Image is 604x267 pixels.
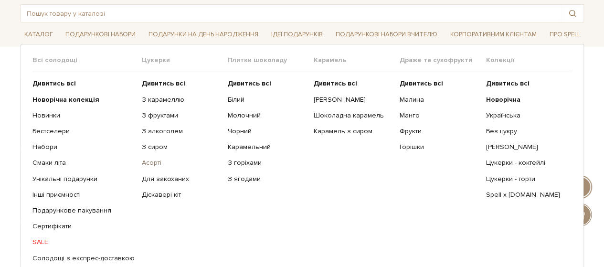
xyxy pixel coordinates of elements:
[400,111,478,120] a: Манго
[545,27,583,42] a: Про Spell
[228,159,307,167] a: З горіхами
[228,175,307,183] a: З ягодами
[32,206,135,215] a: Подарункове пакування
[400,56,486,64] span: Драже та сухофрукти
[486,159,564,167] a: Цукерки - коктейлі
[21,5,562,22] input: Пошук товару у каталозі
[562,5,583,22] button: Пошук товару у каталозі
[486,143,564,151] a: [PERSON_NAME]
[142,79,185,87] b: Дивитись всі
[267,27,327,42] a: Ідеї подарунків
[486,175,564,183] a: Цукерки - торти
[142,175,221,183] a: Для закоханих
[228,127,307,136] a: Чорний
[32,56,142,64] span: Всі солодощі
[486,79,564,88] a: Дивитись всі
[400,127,478,136] a: Фрукти
[314,111,392,120] a: Шоколадна карамель
[32,143,135,151] a: Набори
[228,111,307,120] a: Молочний
[400,79,443,87] b: Дивитись всі
[486,111,564,120] a: Українська
[332,26,441,43] a: Подарункові набори Вчителю
[314,56,400,64] span: Карамель
[486,191,564,199] a: Spell x [DOMAIN_NAME]
[142,143,221,151] a: З сиром
[32,238,135,246] a: SALE
[400,79,478,88] a: Дивитись всі
[486,96,520,104] b: Новорічна
[228,143,307,151] a: Карамельний
[32,254,135,263] a: Солодощі з експрес-доставкою
[32,96,99,104] b: Новорічна колекція
[32,79,76,87] b: Дивитись всі
[486,56,572,64] span: Колекції
[32,127,135,136] a: Бестселери
[32,159,135,167] a: Смаки літа
[142,111,221,120] a: З фруктами
[21,27,57,42] a: Каталог
[32,111,135,120] a: Новинки
[32,222,135,231] a: Сертифікати
[314,96,392,104] a: [PERSON_NAME]
[142,127,221,136] a: З алкоголем
[400,96,478,104] a: Малина
[32,96,135,104] a: Новорічна колекція
[486,127,564,136] a: Без цукру
[142,96,221,104] a: З карамеллю
[142,56,228,64] span: Цукерки
[314,79,392,88] a: Дивитись всі
[32,175,135,183] a: Унікальні подарунки
[446,27,540,42] a: Корпоративним клієнтам
[142,159,221,167] a: Асорті
[32,79,135,88] a: Дивитись всі
[228,96,307,104] a: Білий
[486,79,529,87] b: Дивитись всі
[145,27,262,42] a: Подарунки на День народження
[62,27,139,42] a: Подарункові набори
[32,191,135,199] a: Інші приємності
[228,79,271,87] b: Дивитись всі
[142,79,221,88] a: Дивитись всі
[228,79,307,88] a: Дивитись всі
[400,143,478,151] a: Горішки
[142,191,221,199] a: Діскавері кіт
[314,127,392,136] a: Карамель з сиром
[486,96,564,104] a: Новорічна
[228,56,314,64] span: Плитки шоколаду
[314,79,357,87] b: Дивитись всі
